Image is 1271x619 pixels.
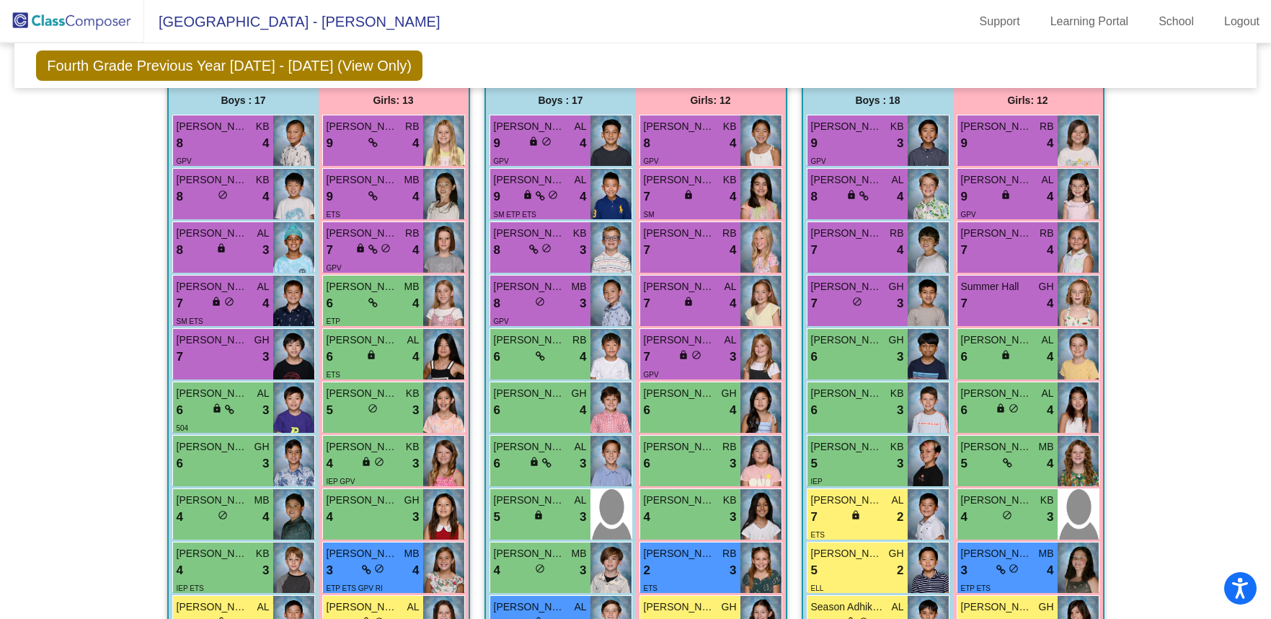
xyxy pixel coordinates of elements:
span: 5 [494,508,500,527]
span: AL [1041,172,1053,188]
span: do_not_disturb_alt [1009,563,1019,574]
span: 5 [961,455,967,473]
span: 3 [580,561,586,580]
span: [PERSON_NAME] [177,546,249,561]
span: IEP ETS [177,584,204,592]
a: Support [968,10,1032,33]
span: 4 [897,188,903,206]
span: [PERSON_NAME] [961,493,1033,508]
span: 4 [580,134,586,153]
span: 6 [961,348,967,366]
span: 7 [177,294,183,313]
a: Logout [1213,10,1271,33]
span: IEP [811,478,823,486]
span: 5 [811,561,818,580]
span: [PERSON_NAME] [961,386,1033,401]
span: 4 [177,508,183,527]
span: 3 [580,508,586,527]
span: [PERSON_NAME] [811,439,883,455]
span: [PERSON_NAME] [494,546,566,561]
span: [PERSON_NAME] [961,172,1033,188]
span: do_not_disturb_alt [218,510,228,520]
span: 3 [961,561,967,580]
span: lock [355,243,366,253]
span: 7 [811,508,818,527]
span: Fourth Grade Previous Year [DATE] - [DATE] (View Only) [36,51,422,81]
span: 3 [730,348,736,366]
span: 7 [177,348,183,366]
span: MB [404,546,420,561]
span: 6 [961,401,967,420]
span: 3 [730,508,736,527]
span: do_not_disturb_alt [535,563,545,574]
span: do_not_disturb_alt [368,403,378,413]
span: [PERSON_NAME] [327,493,399,508]
span: MB [404,279,420,294]
span: do_not_disturb_alt [224,297,234,307]
span: 8 [644,134,650,153]
span: 6 [177,401,183,420]
span: 2 [644,561,650,580]
span: KB [890,119,904,134]
span: lock [216,243,226,253]
span: 6 [327,348,333,366]
span: 8 [494,294,500,313]
span: ETP ETS [961,584,991,592]
span: [PERSON_NAME] [494,600,566,615]
span: [PERSON_NAME] [327,333,399,348]
span: 4 [412,348,419,366]
span: KB [723,172,737,188]
span: lock [211,297,221,307]
span: RB [722,546,736,561]
span: 4 [412,294,419,313]
span: 4 [1047,241,1053,260]
span: do_not_disturb_alt [535,297,545,307]
span: lock [361,457,371,467]
span: MB [1039,439,1054,455]
span: AL [574,439,586,455]
span: 7 [327,241,333,260]
span: do_not_disturb_alt [374,563,384,574]
span: [PERSON_NAME] [327,279,399,294]
span: [PERSON_NAME] [327,439,399,455]
span: MB [572,546,587,561]
span: 3 [897,294,903,313]
span: [PERSON_NAME] [961,119,1033,134]
span: 3 [580,294,586,313]
span: 4 [961,508,967,527]
span: 4 [1047,134,1053,153]
span: GPV [494,157,509,165]
span: [PERSON_NAME] [644,119,716,134]
span: [PERSON_NAME] [494,386,566,401]
span: [PERSON_NAME] [961,439,1033,455]
span: [PERSON_NAME] [177,279,249,294]
span: 4 [1047,348,1053,366]
span: 9 [327,134,333,153]
span: RB [890,226,903,241]
span: GH [404,493,420,508]
span: RB [405,119,419,134]
span: AL [891,172,903,188]
span: 4 [327,508,333,527]
span: 4 [412,188,419,206]
span: Season Adhikari [811,600,883,615]
span: 4 [580,188,586,206]
span: 3 [327,561,333,580]
span: 3 [897,134,903,153]
a: Learning Portal [1039,10,1141,33]
span: 7 [811,294,818,313]
span: AL [257,226,269,241]
span: [PERSON_NAME] [177,226,249,241]
span: [PERSON_NAME] [494,333,566,348]
span: [PERSON_NAME] [177,386,249,401]
span: 7 [644,188,650,206]
span: [PERSON_NAME] [327,600,399,615]
span: 3 [412,401,419,420]
span: 5 [327,401,333,420]
span: 4 [262,508,269,527]
span: [GEOGRAPHIC_DATA] - [PERSON_NAME] [144,10,440,33]
span: lock [533,510,544,520]
span: lock [529,457,539,467]
span: lock [523,190,533,200]
span: 4 [1047,294,1053,313]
